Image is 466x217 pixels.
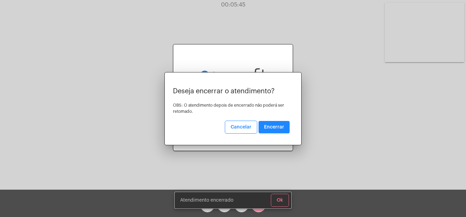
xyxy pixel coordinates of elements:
span: OBS: O atendimento depois de encerrado não poderá ser retomado. [173,103,284,113]
span: Cancelar [231,125,251,130]
button: Encerrar [259,121,290,133]
p: Deseja encerrar o atendimento? [173,87,293,95]
span: Atendimento encerrado [180,197,233,204]
img: logo-neft-novo-2.png [194,57,272,97]
button: Cancelar [225,121,257,133]
span: Ok [277,198,283,203]
span: Encerrar [264,125,284,130]
span: 00:05:45 [221,2,245,8]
